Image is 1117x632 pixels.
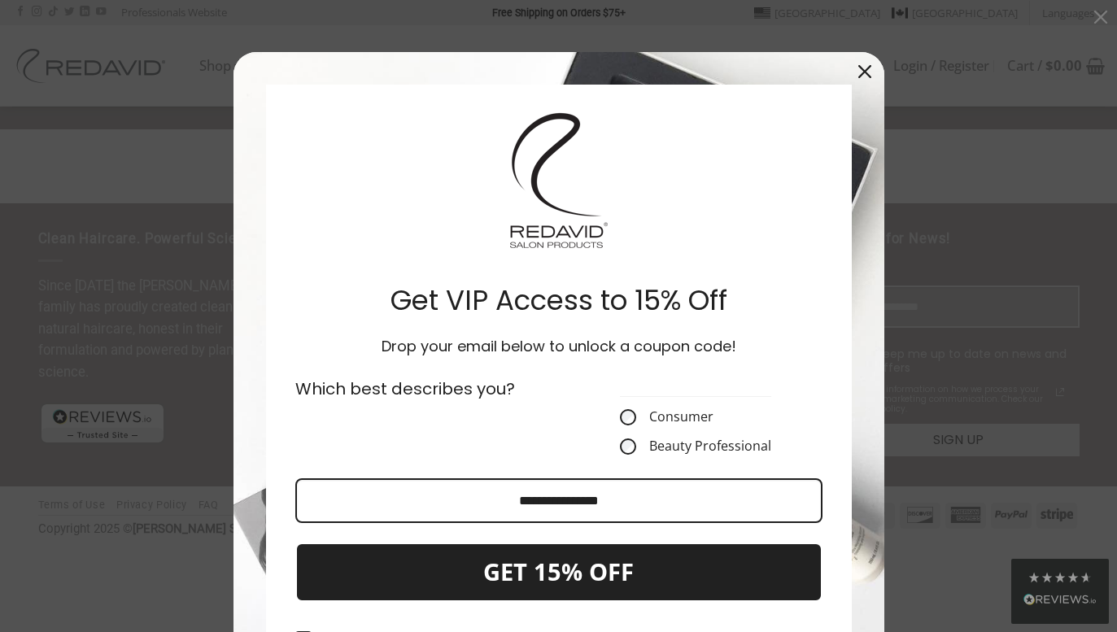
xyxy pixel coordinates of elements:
[620,377,771,455] fieldset: CustomerType
[295,543,822,602] button: GET 15% OFF
[845,52,884,91] button: Close
[292,338,826,356] h3: Drop your email below to unlock a coupon code!
[858,65,871,78] svg: close icon
[620,409,636,425] input: Consumer
[292,283,826,318] h2: Get VIP Access to 15% Off
[620,438,771,455] label: Beauty Professional
[295,377,549,401] p: Which best describes you?
[620,409,771,425] label: Consumer
[620,438,636,455] input: Beauty Professional
[295,478,822,523] input: Email field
